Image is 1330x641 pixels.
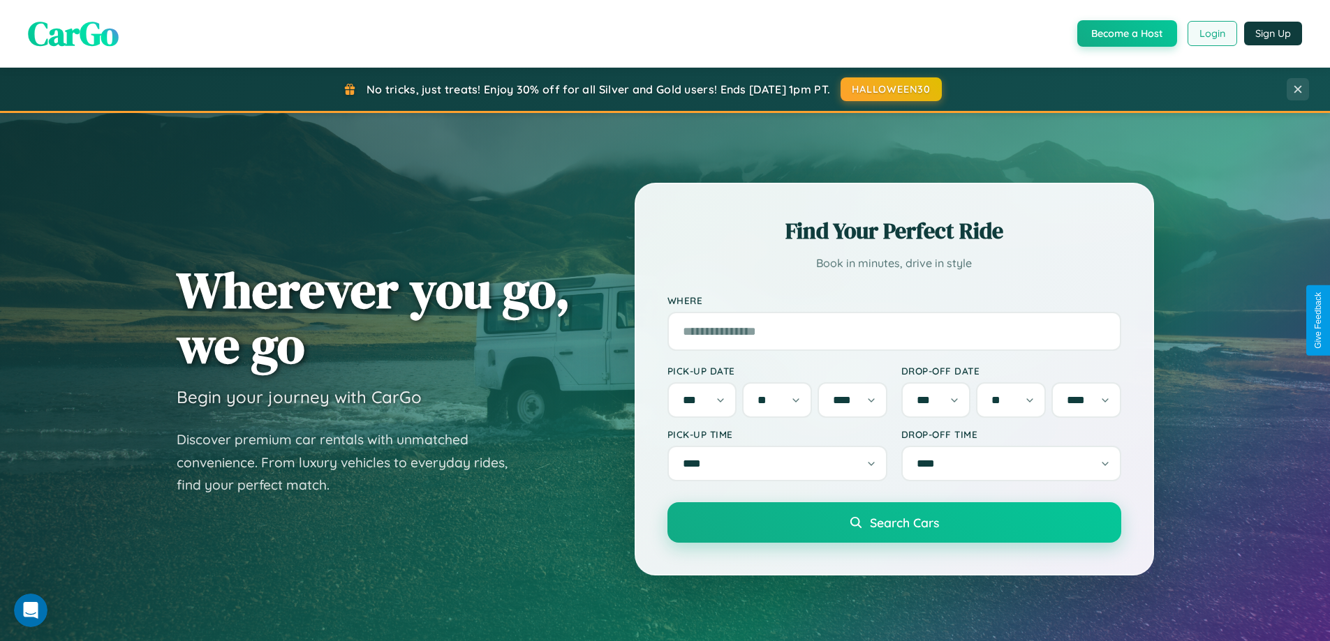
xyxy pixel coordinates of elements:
[367,82,830,96] span: No tricks, just treats! Enjoy 30% off for all Silver and Gold users! Ends [DATE] 1pm PT.
[1313,292,1323,349] div: Give Feedback
[667,294,1121,306] label: Where
[1188,21,1237,46] button: Login
[667,428,887,440] label: Pick-up Time
[870,515,939,530] span: Search Cars
[177,386,422,407] h3: Begin your journey with CarGo
[177,428,526,497] p: Discover premium car rentals with unmatched convenience. From luxury vehicles to everyday rides, ...
[1244,22,1302,45] button: Sign Up
[667,502,1121,543] button: Search Cars
[667,253,1121,273] p: Book in minutes, drive in style
[28,10,119,56] span: CarGo
[841,77,942,101] button: HALLOWEEN30
[1077,20,1177,47] button: Become a Host
[901,428,1121,440] label: Drop-off Time
[667,216,1121,246] h2: Find Your Perfect Ride
[177,262,570,372] h1: Wherever you go, we go
[14,594,47,627] iframe: Intercom live chat
[901,365,1121,377] label: Drop-off Date
[667,365,887,377] label: Pick-up Date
